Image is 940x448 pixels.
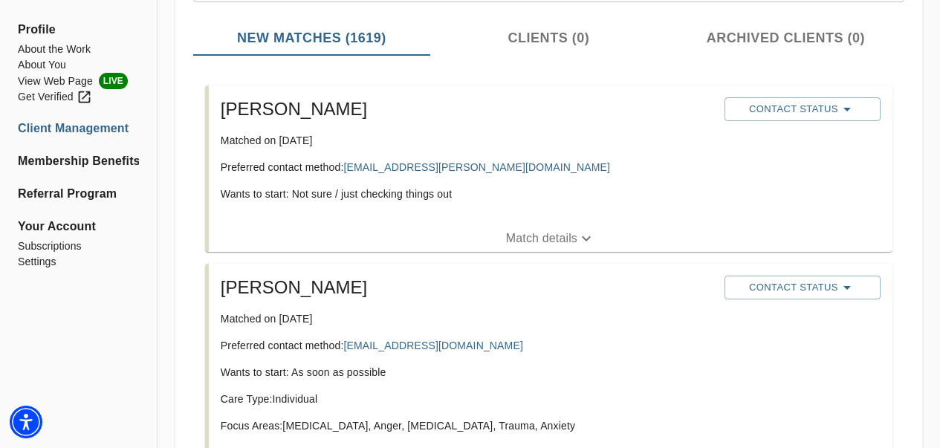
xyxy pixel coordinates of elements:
p: Wants to start: Not sure / just checking things out [221,186,713,201]
span: Archived Clients (0) [676,28,895,48]
a: Subscriptions [18,238,139,254]
a: [EMAIL_ADDRESS][PERSON_NAME][DOMAIN_NAME] [343,161,610,173]
span: Your Account [18,218,139,236]
span: Contact Status [732,279,873,296]
a: Client Management [18,120,139,137]
h5: [PERSON_NAME] [221,97,713,121]
div: Accessibility Menu [10,406,42,438]
a: [EMAIL_ADDRESS][DOMAIN_NAME] [343,340,522,351]
a: View Web PageLIVE [18,73,139,89]
li: View Web Page [18,73,139,89]
p: Focus Areas: [MEDICAL_DATA], Anger, [MEDICAL_DATA], Trauma, Anxiety [221,418,713,433]
span: New Matches (1619) [202,28,421,48]
p: Matched on [DATE] [221,133,713,148]
a: About the Work [18,42,139,57]
span: Clients (0) [439,28,658,48]
p: Matched on [DATE] [221,311,713,326]
a: About You [18,57,139,73]
a: Get Verified [18,89,139,105]
span: Contact Status [732,100,873,118]
p: Preferred contact method: [221,338,713,353]
p: Care Type: Individual [221,392,713,406]
button: Contact Status [725,97,881,121]
a: Membership Benefits [18,152,139,170]
p: Preferred contact method: [221,160,713,175]
h5: [PERSON_NAME] [221,276,713,299]
span: LIVE [99,73,128,89]
a: Referral Program [18,185,139,203]
p: Wants to start: As soon as possible [221,365,713,380]
div: Get Verified [18,89,92,105]
a: Settings [18,254,139,270]
button: Match details [209,225,892,252]
span: Profile [18,21,139,39]
button: Contact Status [725,276,881,299]
p: Match details [506,230,577,247]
